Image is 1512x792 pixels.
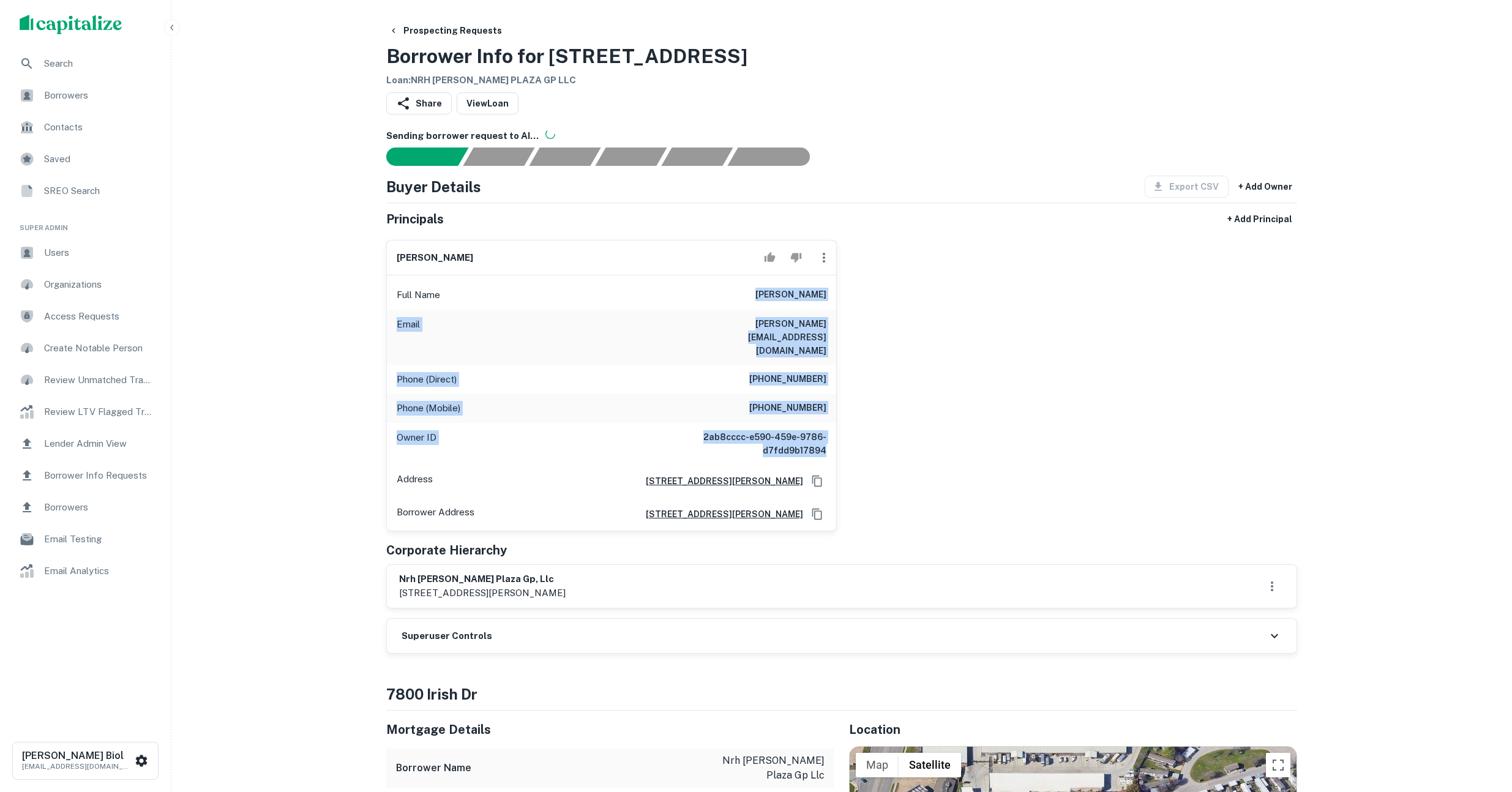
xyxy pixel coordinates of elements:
[386,92,452,114] button: Share
[386,129,1297,143] h6: Sending borrower request to AI...
[10,49,161,78] div: Search
[44,405,154,419] span: Review LTV Flagged Transactions
[1266,753,1290,777] button: Toggle fullscreen view
[636,507,803,521] a: [STREET_ADDRESS][PERSON_NAME]
[10,270,161,299] a: Organizations
[44,56,154,71] span: Search
[10,144,161,174] a: Saved
[44,245,154,260] span: Users
[10,365,161,395] a: Review Unmatched Transactions
[1233,176,1297,198] button: + Add Owner
[44,309,154,324] span: Access Requests
[44,373,154,387] span: Review Unmatched Transactions
[1451,694,1512,753] iframe: Chat Widget
[529,148,601,166] div: Documents found, AI parsing details...
[463,148,534,166] div: Your request is received and processing...
[386,541,507,559] h5: Corporate Hierarchy
[386,720,834,739] h5: Mortgage Details
[397,505,474,523] p: Borrower Address
[372,148,463,166] div: Sending borrower request to AI...
[10,81,161,110] a: Borrowers
[849,720,1297,739] h5: Location
[397,317,420,357] p: Email
[44,152,154,166] span: Saved
[399,586,566,600] p: [STREET_ADDRESS][PERSON_NAME]
[749,372,826,387] h6: [PHONE_NUMBER]
[636,474,803,488] a: [STREET_ADDRESS][PERSON_NAME]
[397,401,460,416] p: Phone (Mobile)
[808,472,826,490] button: Copy Address
[10,493,161,522] a: Borrowers
[386,210,444,228] h5: Principals
[10,208,161,238] li: Super Admin
[10,429,161,458] a: Lender Admin View
[44,88,154,103] span: Borrowers
[397,251,473,265] h6: [PERSON_NAME]
[44,564,154,578] span: Email Analytics
[595,148,667,166] div: Principals found, AI now looking for contact information...
[10,302,161,331] a: Access Requests
[12,742,159,780] button: [PERSON_NAME] Biol[EMAIL_ADDRESS][DOMAIN_NAME]
[10,397,161,427] a: Review LTV Flagged Transactions
[10,461,161,490] a: Borrower Info Requests
[10,334,161,363] a: Create Notable Person
[22,761,132,772] p: [EMAIL_ADDRESS][DOMAIN_NAME]
[44,184,154,198] span: SREO Search
[44,277,154,292] span: Organizations
[384,20,507,42] button: Prospecting Requests
[22,751,132,761] h6: [PERSON_NAME] Biol
[44,500,154,515] span: Borrowers
[679,317,826,357] h6: [PERSON_NAME][EMAIL_ADDRESS][DOMAIN_NAME]
[397,372,457,387] p: Phone (Direct)
[10,238,161,267] a: Users
[402,629,492,643] h6: Superuser Controls
[396,761,471,775] h6: Borrower Name
[661,148,733,166] div: Principals found, still searching for contact information. This may take time...
[399,572,566,586] h6: nrh [PERSON_NAME] plaza gp, llc
[10,556,161,586] a: Email Analytics
[386,42,747,71] h3: Borrower Info for [STREET_ADDRESS]
[759,245,780,270] button: Accept
[44,532,154,547] span: Email Testing
[44,436,154,451] span: Lender Admin View
[386,176,481,198] h4: Buyer Details
[714,753,825,783] p: nrh [PERSON_NAME] plaza gp llc
[397,288,440,302] p: Full Name
[397,430,436,457] p: Owner ID
[397,472,433,490] p: Address
[457,92,518,114] a: ViewLoan
[386,73,747,88] h6: Loan : NRH [PERSON_NAME] PLAZA GP LLC
[1222,208,1297,230] button: + Add Principal
[856,753,899,777] button: Show street map
[44,120,154,135] span: Contacts
[10,525,161,554] a: Email Testing
[386,683,1297,705] h4: 7800 irish dr
[728,148,825,166] div: AI fulfillment process complete.
[755,288,826,302] h6: [PERSON_NAME]
[44,468,154,483] span: Borrower Info Requests
[44,341,154,356] span: Create Notable Person
[899,753,961,777] button: Show satellite imagery
[785,245,807,270] button: Reject
[10,113,161,142] a: Contacts
[679,430,826,457] h6: 2ab8cccc-e590-459e-9786-d7fdd9b17894
[10,176,161,206] a: SREO Search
